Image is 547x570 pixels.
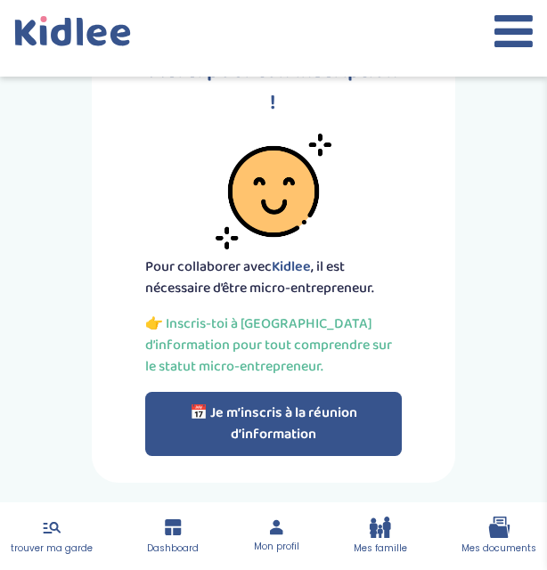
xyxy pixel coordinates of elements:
[145,392,403,456] button: 📅 Je m’inscris à la réunion d’information
[147,517,199,556] a: Dashboard
[216,134,331,249] img: smiley-face
[461,517,536,556] a: Mes documents
[145,256,403,299] p: Pour collaborer avec , il est nécessaire d’être micro-entrepreneur.
[147,541,199,556] span: Dashboard
[145,313,403,378] p: 👉 Inscris-toi à [GEOGRAPHIC_DATA] d’information pour tout comprendre sur le statut micro-entrepre...
[461,541,536,556] span: Mes documents
[11,541,93,556] span: trouver ma garde
[272,256,311,278] span: Kidlee
[11,517,93,556] a: trouver ma garde
[354,541,407,556] span: Mes famille
[354,517,407,556] a: Mes famille
[254,540,299,554] span: Mon profil
[254,518,299,554] a: Mon profil
[145,55,403,119] p: Merci pour ton inscription !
